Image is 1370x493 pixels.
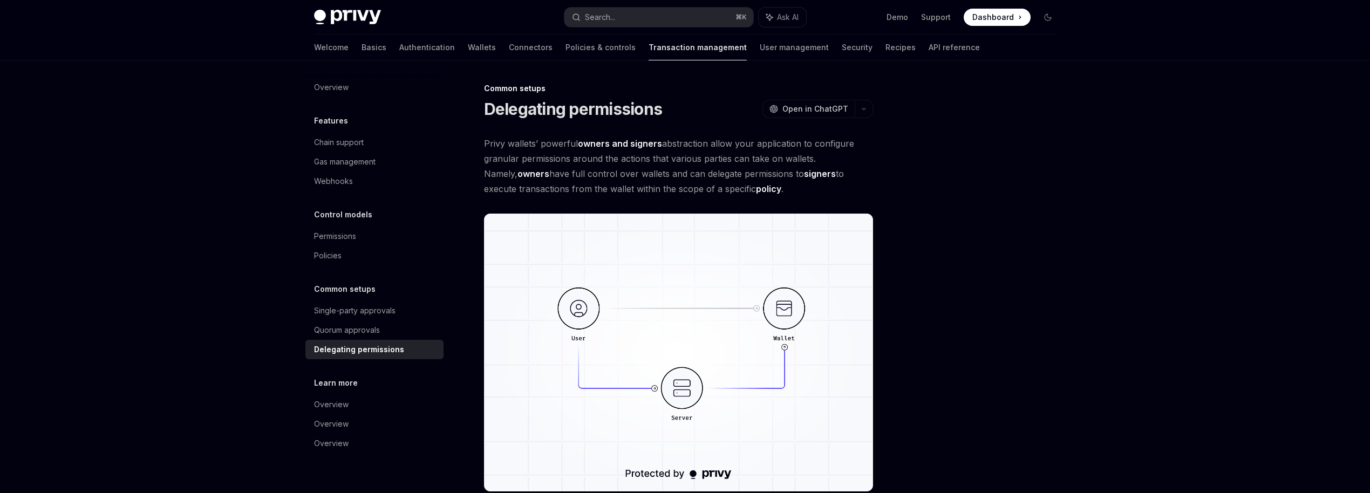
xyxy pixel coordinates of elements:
[484,214,873,491] img: delegate
[305,172,444,191] a: Webhooks
[578,138,662,149] a: owners and signers
[762,100,855,118] button: Open in ChatGPT
[362,35,386,60] a: Basics
[305,340,444,359] a: Delegating permissions
[314,136,364,149] div: Chain support
[649,35,747,60] a: Transaction management
[782,104,848,114] span: Open in ChatGPT
[842,35,873,60] a: Security
[314,304,396,317] div: Single-party approvals
[314,437,349,450] div: Overview
[921,12,951,23] a: Support
[929,35,980,60] a: API reference
[314,175,353,188] div: Webhooks
[565,35,636,60] a: Policies & controls
[314,249,342,262] div: Policies
[305,78,444,97] a: Overview
[885,35,916,60] a: Recipes
[314,417,349,430] div: Overview
[964,9,1031,26] a: Dashboard
[305,152,444,172] a: Gas management
[314,324,380,337] div: Quorum approvals
[314,35,349,60] a: Welcome
[484,99,663,119] h1: Delegating permissions
[305,320,444,340] a: Quorum approvals
[756,183,781,194] strong: policy
[887,12,908,23] a: Demo
[305,301,444,320] a: Single-party approvals
[314,114,348,127] h5: Features
[314,398,349,411] div: Overview
[314,343,404,356] div: Delegating permissions
[314,81,349,94] div: Overview
[760,35,829,60] a: User management
[484,136,873,196] span: Privy wallets’ powerful abstraction allow your application to configure granular permissions arou...
[399,35,455,60] a: Authentication
[1039,9,1057,26] button: Toggle dark mode
[305,395,444,414] a: Overview
[564,8,753,27] button: Search...⌘K
[585,11,615,24] div: Search...
[468,35,496,60] a: Wallets
[972,12,1014,23] span: Dashboard
[804,168,836,179] strong: signers
[314,155,376,168] div: Gas management
[314,10,381,25] img: dark logo
[314,376,358,389] h5: Learn more
[305,227,444,246] a: Permissions
[735,13,747,22] span: ⌘ K
[314,230,356,243] div: Permissions
[756,183,781,195] a: policy
[777,12,799,23] span: Ask AI
[517,168,549,179] strong: owners
[759,8,806,27] button: Ask AI
[305,414,444,434] a: Overview
[484,83,873,94] div: Common setups
[305,246,444,265] a: Policies
[305,434,444,453] a: Overview
[314,208,372,221] h5: Control models
[314,283,376,296] h5: Common setups
[509,35,553,60] a: Connectors
[305,133,444,152] a: Chain support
